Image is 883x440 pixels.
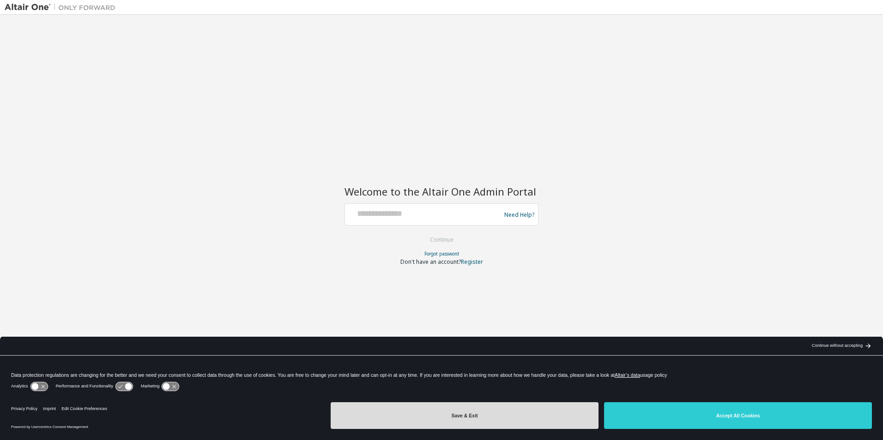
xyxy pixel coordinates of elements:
a: Forgot password [424,250,459,257]
h2: Welcome to the Altair One Admin Portal [345,185,538,198]
span: Don't have an account? [400,258,461,266]
img: Altair One [5,3,120,12]
a: Register [461,258,483,266]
